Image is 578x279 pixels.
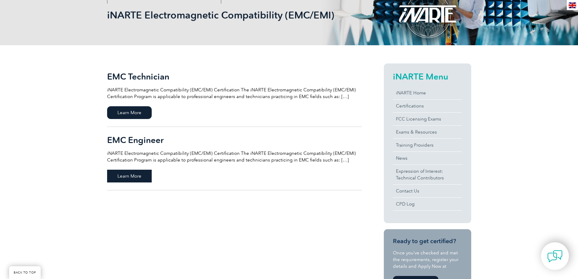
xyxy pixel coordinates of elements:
[393,126,462,138] a: Exams & Resources
[107,127,362,190] a: EMC Engineer iNARTE Electromagnetic Compatibility (EMC/EMI) Certification The iNARTE Electromagne...
[393,185,462,197] a: Contact Us
[393,250,462,270] p: Once you’ve checked and met the requirements, register your details and Apply Now at
[393,198,462,210] a: CPD Log
[547,249,563,264] img: contact-chat.png
[107,150,362,163] p: iNARTE Electromagnetic Compatibility (EMC/EMI) Certification The iNARTE Electromagnetic Compatibi...
[393,165,462,184] a: Expression of Interest:Technical Contributors
[393,113,462,125] a: FCC Licensing Exams
[107,63,362,127] a: EMC Technician iNARTE Electromagnetic Compatibility (EMC/EMI) Certification The iNARTE Electromag...
[107,9,340,21] h1: iNARTE Electromagnetic Compatibility (EMC/EMI)
[569,2,576,8] img: en
[107,72,362,81] h2: EMC Technician
[107,170,152,182] span: Learn More
[393,87,462,99] a: iNARTE Home
[393,139,462,151] a: Training Providers
[9,266,41,279] a: BACK TO TOP
[107,106,152,119] span: Learn More
[107,87,362,100] p: iNARTE Electromagnetic Compatibility (EMC/EMI) Certification The iNARTE Electromagnetic Compatibi...
[393,72,462,81] h2: iNARTE Menu
[393,100,462,112] a: Certifications
[107,135,362,145] h2: EMC Engineer
[393,237,462,245] h3: Ready to get certified?
[393,152,462,165] a: News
